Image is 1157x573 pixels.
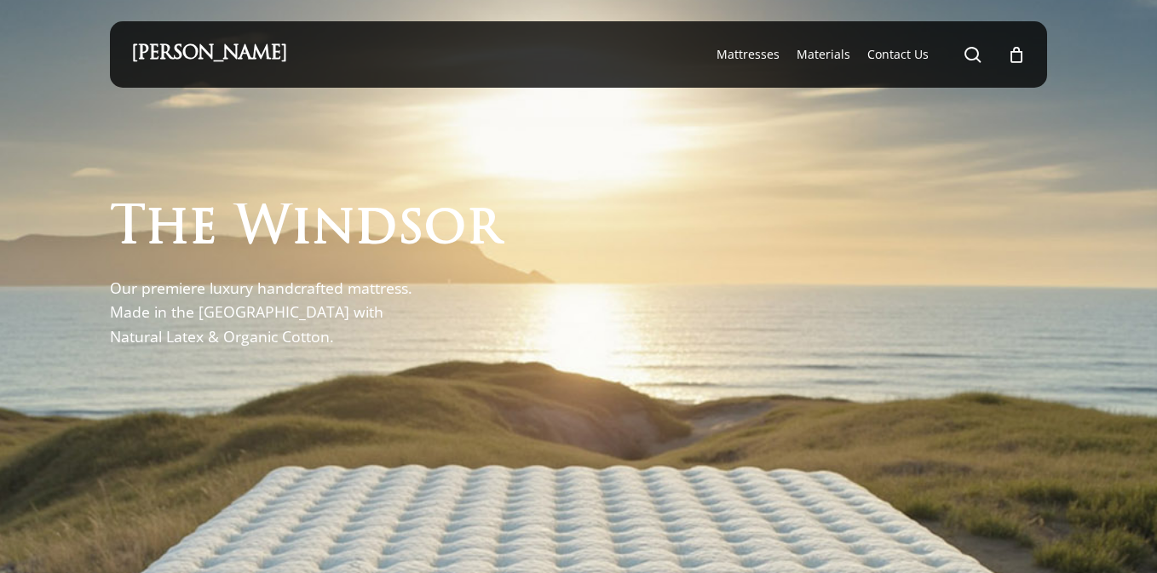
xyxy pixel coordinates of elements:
[146,203,189,255] span: h
[867,46,929,63] a: Contact Us
[189,203,217,255] span: e
[131,45,287,64] a: [PERSON_NAME]
[797,46,850,62] span: Materials
[717,46,780,62] span: Mattresses
[312,203,355,255] span: n
[110,276,429,348] p: Our premiere luxury handcrafted mattress. Made in the [GEOGRAPHIC_DATA] with Natural Latex & Orga...
[397,203,424,255] span: s
[708,21,1026,88] nav: Main Menu
[424,203,466,255] span: o
[867,46,929,62] span: Contact Us
[466,203,502,255] span: r
[110,203,502,255] h1: The Windsor
[355,203,397,255] span: d
[1007,45,1026,64] a: Cart
[110,203,146,255] span: T
[797,46,850,63] a: Materials
[291,203,312,255] span: i
[234,203,291,255] span: W
[717,46,780,63] a: Mattresses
